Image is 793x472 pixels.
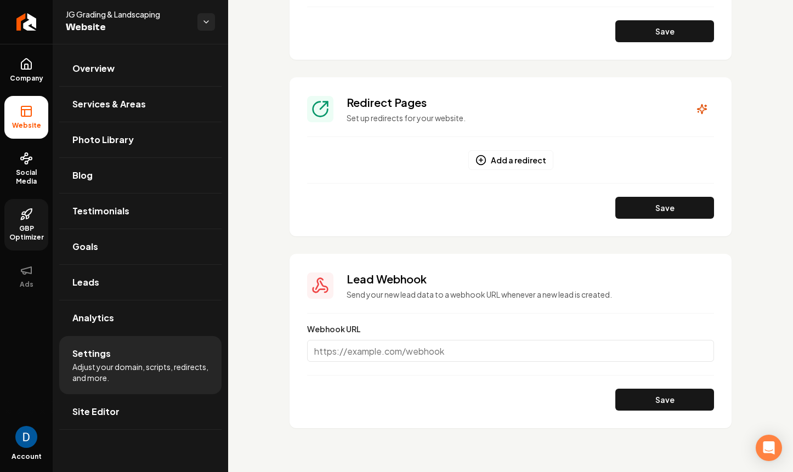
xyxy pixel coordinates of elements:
[72,405,120,418] span: Site Editor
[59,122,222,157] a: Photo Library
[615,389,714,411] button: Save
[66,9,189,20] span: JG Grading & Landscaping
[307,324,361,334] label: Webhook URL
[468,150,553,170] button: Add a redirect
[59,87,222,122] a: Services & Areas
[615,197,714,219] button: Save
[15,280,38,289] span: Ads
[347,289,714,300] p: Send your new lead data to a webhook URL whenever a new lead is created.
[756,435,782,461] div: Open Intercom Messenger
[307,340,714,362] input: https://example.com/webhook
[72,361,208,383] span: Adjust your domain, scripts, redirects, and more.
[66,20,189,35] span: Website
[72,204,129,218] span: Testimonials
[59,158,222,193] a: Blog
[15,426,37,448] img: David Rice
[4,49,48,92] a: Company
[59,265,222,300] a: Leads
[59,394,222,429] a: Site Editor
[615,20,714,42] button: Save
[4,143,48,195] a: Social Media
[72,98,146,111] span: Services & Areas
[72,311,114,325] span: Analytics
[347,271,714,287] h3: Lead Webhook
[347,112,677,123] p: Set up redirects for your website.
[59,229,222,264] a: Goals
[4,224,48,242] span: GBP Optimizer
[4,255,48,298] button: Ads
[72,133,134,146] span: Photo Library
[4,199,48,251] a: GBP Optimizer
[12,452,42,461] span: Account
[59,300,222,335] a: Analytics
[15,426,37,448] button: Open user button
[8,121,46,130] span: Website
[59,194,222,229] a: Testimonials
[347,95,677,110] h3: Redirect Pages
[4,168,48,186] span: Social Media
[72,276,99,289] span: Leads
[16,13,37,31] img: Rebolt Logo
[5,74,48,83] span: Company
[72,62,115,75] span: Overview
[72,240,98,253] span: Goals
[72,169,93,182] span: Blog
[72,347,111,360] span: Settings
[59,51,222,86] a: Overview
